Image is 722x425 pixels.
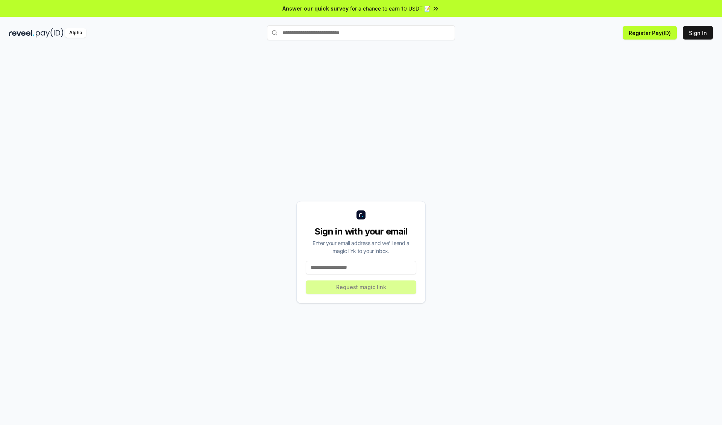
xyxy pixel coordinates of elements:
span: Answer our quick survey [282,5,349,12]
button: Register Pay(ID) [623,26,677,40]
img: logo_small [356,210,366,219]
button: Sign In [683,26,713,40]
span: for a chance to earn 10 USDT 📝 [350,5,431,12]
div: Alpha [65,28,86,38]
img: reveel_dark [9,28,34,38]
div: Sign in with your email [306,225,416,238]
div: Enter your email address and we’ll send a magic link to your inbox. [306,239,416,255]
img: pay_id [36,28,64,38]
